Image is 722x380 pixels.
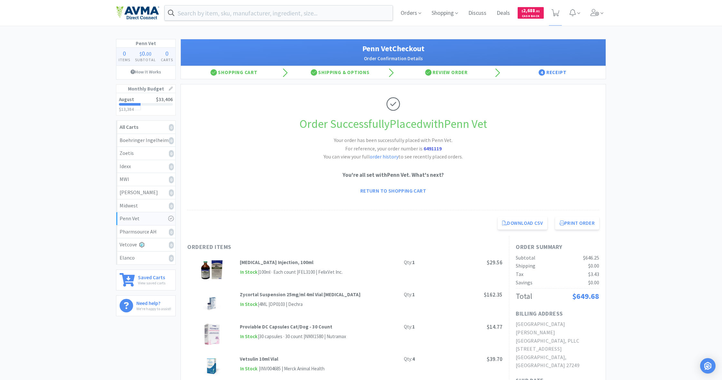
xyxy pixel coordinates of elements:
[258,301,268,307] span: | 4ML
[466,10,489,16] a: Discuss
[412,324,415,330] strong: 1
[240,268,258,276] span: In Stock
[297,136,490,161] h2: Your order has been successfully placed with Penn Vet. You can view your full to see recently pla...
[146,51,151,57] span: 00
[296,268,343,276] div: | FEL3100 | FelixVet Inc.
[169,189,174,196] i: 0
[393,66,500,79] div: Review Order
[165,5,393,20] input: Search by item, sku, manufacturer, ingredient, size...
[119,97,134,102] h2: August
[583,254,599,261] span: $646.25
[136,299,171,306] h6: Need help?
[588,271,599,277] span: $3.43
[116,225,175,239] a: Pharmsource AH0
[412,259,415,265] strong: 1
[200,259,223,281] img: abf1e8ef7e8740f88f2ef84100811493_707323.png
[404,291,415,299] div: Qty:
[588,279,599,286] span: $0.00
[116,57,133,63] h4: Items
[187,242,381,252] h1: Ordered Items
[120,241,172,249] div: Vetcove
[500,66,606,79] div: Receipt
[412,291,415,298] strong: 1
[116,199,175,213] a: Midwest0
[518,4,544,22] a: $2,688.81Cash Back
[138,280,165,286] p: View saved carts
[120,124,138,130] strong: All Carts
[516,290,532,302] div: Total
[116,160,175,173] a: Idexx0
[142,49,145,57] span: 0
[116,85,175,93] h1: Monthly Budget
[498,217,547,230] a: Download CSV
[138,273,165,280] h6: Saved Carts
[116,6,159,20] img: e4e33dab9f054f5782a47901c742baa9_102.png
[588,262,599,269] span: $0.00
[345,145,442,152] span: For reference, your order number is
[516,270,523,279] div: Tax
[120,149,172,157] div: Zoetis
[169,242,174,249] i: 0
[169,163,174,170] i: 0
[136,306,171,312] p: We're happy to assist!
[181,66,287,79] div: Shopping Cart
[200,355,223,378] img: 9d431351f7fd4830b3114d9ba7871e0f_161725.png
[700,358,716,374] div: Open Intercom Messenger
[187,55,599,62] h2: Order Confirmation Details
[555,217,599,230] button: Print Order
[516,279,532,287] div: Savings
[116,93,175,115] a: August$33,406$13,384
[169,203,174,210] i: 0
[116,252,175,264] a: Elanco0
[123,49,126,57] span: 0
[116,39,175,48] h1: Penn Vet
[370,153,398,160] a: order history
[404,323,415,331] div: Qty:
[156,96,173,102] span: $33,406
[240,300,258,309] span: In Stock
[240,259,313,265] strong: [MEDICAL_DATA] Injection, 100ml
[572,291,599,301] span: $649.68
[116,173,175,186] a: MWI0
[424,145,442,152] strong: 6491119
[516,254,535,262] div: Subtotal
[484,291,502,298] span: $162.35
[165,49,169,57] span: 0
[412,356,415,362] strong: 4
[522,7,540,14] span: 2,688
[116,147,175,160] a: Zoetis0
[287,66,394,79] div: Shipping & Options
[203,291,220,313] img: 5ba8a7bdc41a48369d5cbf1e49dc036b_174578.jpeg
[516,345,599,353] h2: [STREET_ADDRESS]
[140,51,142,57] span: $
[240,291,361,298] strong: Zycortal Suspension 25mg/ml 4ml Vial [MEDICAL_DATA]
[169,229,174,236] i: 0
[535,9,540,13] span: . 81
[404,355,415,363] div: Qty:
[120,254,172,262] div: Elanco
[116,212,175,225] a: Penn Vet
[120,228,172,236] div: Pharmsource AH
[240,333,258,341] span: In Stock
[158,57,175,63] h4: Carts
[120,188,172,197] div: [PERSON_NAME]
[240,365,258,373] span: In Stock
[187,43,599,55] h1: Penn Vet Checkout
[487,259,502,266] span: $29.56
[487,323,502,330] span: $14.77
[258,333,303,339] span: | 30 capsules · 30 count
[258,269,296,275] span: | 100ml · Each count
[268,300,303,308] div: | DP0103 | Dechra
[116,134,175,147] a: Boehringer Ingelheim0
[240,356,278,362] strong: Vetsulin 10ml Vial
[116,238,175,252] a: Vetcove0
[516,262,535,270] div: Shipping
[169,137,174,144] i: 0
[516,320,599,328] h2: [GEOGRAPHIC_DATA]
[120,136,172,145] div: Boehringer Ingelheim
[120,202,172,210] div: Midwest
[169,255,174,262] i: 0
[116,186,175,199] a: [PERSON_NAME]0
[240,324,332,330] strong: Proviable DC Capsules Cat/Dog - 30 Count
[169,176,174,183] i: 0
